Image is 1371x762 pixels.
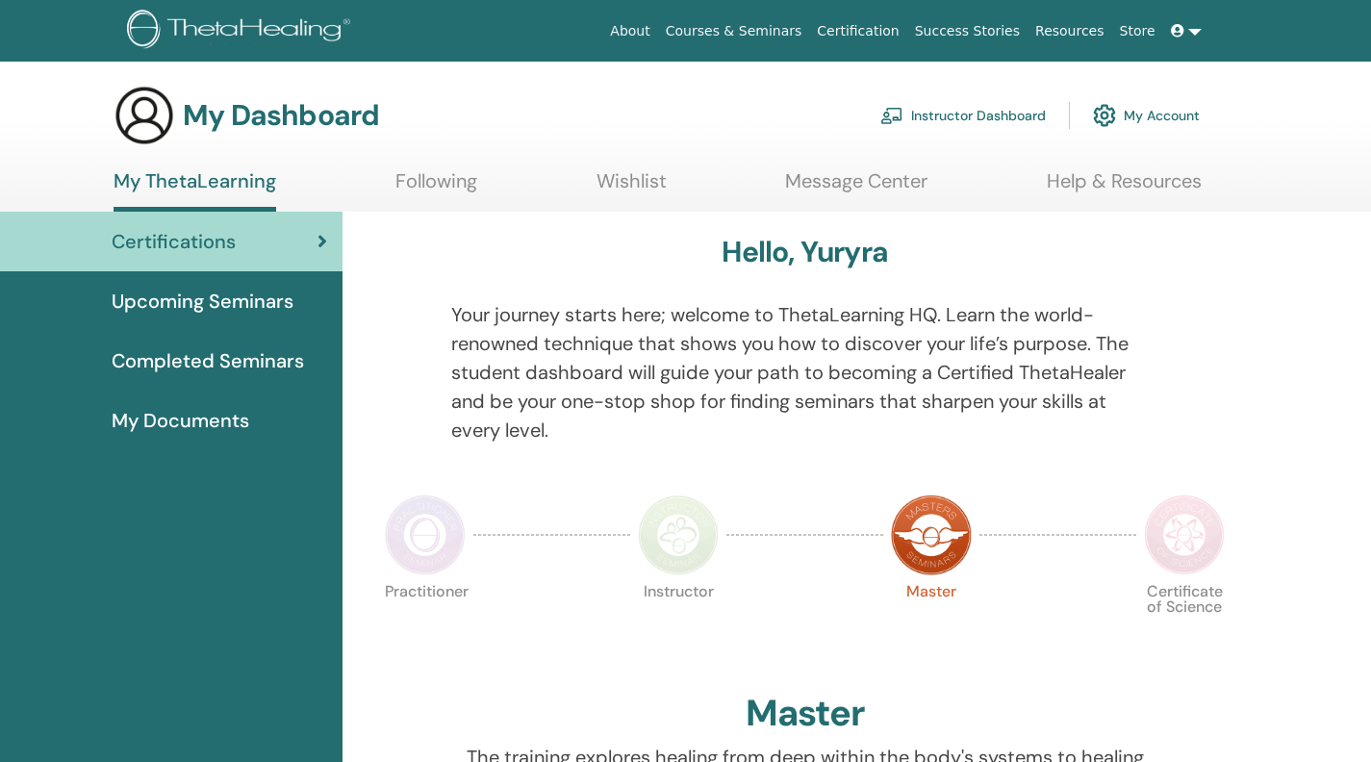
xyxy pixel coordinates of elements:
[127,10,357,53] img: logo.png
[112,227,236,256] span: Certifications
[1047,169,1202,207] a: Help & Resources
[395,169,477,207] a: Following
[1028,13,1112,49] a: Resources
[385,584,466,665] p: Practitioner
[891,584,972,665] p: Master
[880,94,1046,137] a: Instructor Dashboard
[1144,584,1225,665] p: Certificate of Science
[112,287,293,316] span: Upcoming Seminars
[183,98,379,133] h3: My Dashboard
[638,495,719,575] img: Instructor
[1144,495,1225,575] img: Certificate of Science
[891,495,972,575] img: Master
[112,406,249,435] span: My Documents
[112,346,304,375] span: Completed Seminars
[638,584,719,665] p: Instructor
[114,169,276,212] a: My ThetaLearning
[385,495,466,575] img: Practitioner
[597,169,667,207] a: Wishlist
[880,107,903,124] img: chalkboard-teacher.svg
[114,85,175,146] img: generic-user-icon.jpg
[1112,13,1163,49] a: Store
[1093,94,1200,137] a: My Account
[907,13,1028,49] a: Success Stories
[1093,99,1116,132] img: cog.svg
[746,692,865,736] h2: Master
[658,13,810,49] a: Courses & Seminars
[602,13,657,49] a: About
[451,300,1159,444] p: Your journey starts here; welcome to ThetaLearning HQ. Learn the world-renowned technique that sh...
[722,235,888,269] h3: Hello, Yuryra
[809,13,906,49] a: Certification
[785,169,927,207] a: Message Center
